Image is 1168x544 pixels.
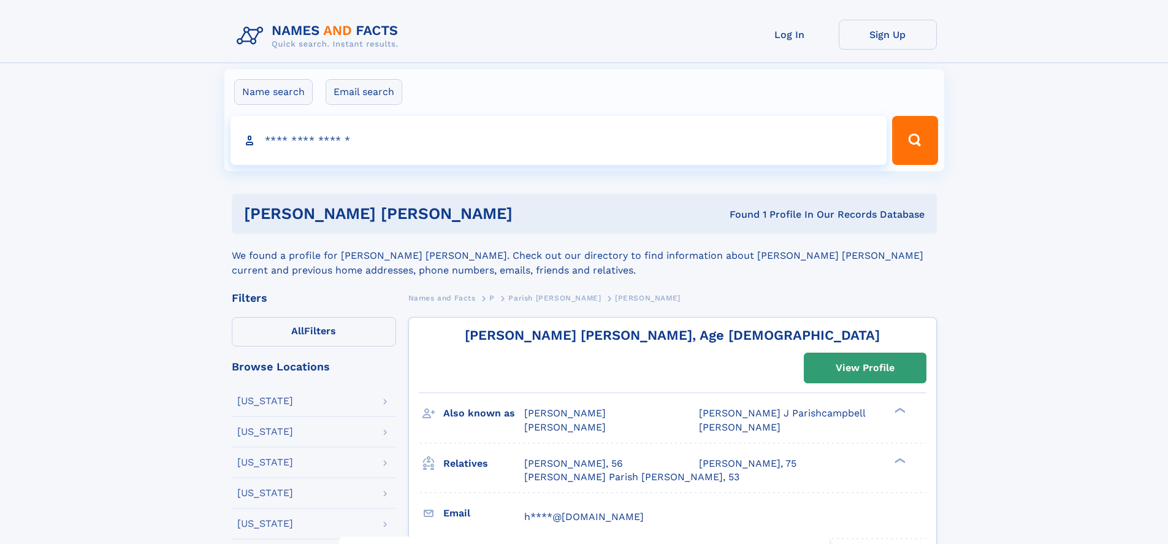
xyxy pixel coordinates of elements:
a: [PERSON_NAME] [PERSON_NAME], Age [DEMOGRAPHIC_DATA] [465,328,880,343]
span: [PERSON_NAME] J Parishcampbell [699,407,866,419]
span: Parish [PERSON_NAME] [508,294,601,302]
div: Found 1 Profile In Our Records Database [621,208,925,221]
h3: Relatives [443,453,524,474]
a: [PERSON_NAME], 75 [699,457,796,470]
div: [US_STATE] [237,427,293,437]
a: Names and Facts [408,290,476,305]
a: Sign Up [839,20,937,50]
div: Browse Locations [232,361,396,372]
a: View Profile [804,353,926,383]
div: ❯ [891,407,906,415]
a: [PERSON_NAME] Parish [PERSON_NAME], 53 [524,470,739,484]
div: [US_STATE] [237,519,293,529]
span: [PERSON_NAME] [615,294,681,302]
span: [PERSON_NAME] [699,421,781,433]
h1: [PERSON_NAME] [PERSON_NAME] [244,206,621,221]
button: Search Button [892,116,937,165]
h3: Also known as [443,403,524,424]
span: [PERSON_NAME] [524,421,606,433]
div: ❯ [891,456,906,464]
input: search input [231,116,887,165]
div: [US_STATE] [237,458,293,467]
div: Filters [232,293,396,304]
label: Email search [326,79,402,105]
div: [US_STATE] [237,396,293,406]
img: Logo Names and Facts [232,20,408,53]
a: P [489,290,495,305]
span: All [291,325,304,337]
a: Log In [741,20,839,50]
div: [US_STATE] [237,488,293,498]
div: View Profile [836,354,895,382]
a: Parish [PERSON_NAME] [508,290,601,305]
label: Name search [234,79,313,105]
h3: Email [443,503,524,524]
span: P [489,294,495,302]
span: [PERSON_NAME] [524,407,606,419]
label: Filters [232,317,396,347]
a: [PERSON_NAME], 56 [524,457,623,470]
div: We found a profile for [PERSON_NAME] [PERSON_NAME]. Check out our directory to find information a... [232,234,937,278]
